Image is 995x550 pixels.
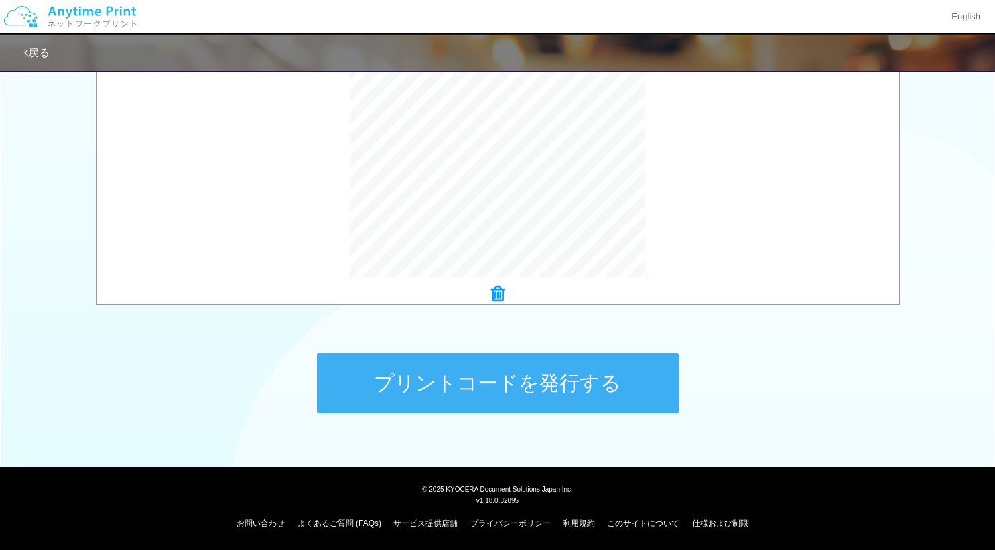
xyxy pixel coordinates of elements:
[393,519,458,528] a: サービス提供店舗
[607,519,679,528] a: このサイトについて
[237,519,285,528] a: お問い合わせ
[470,519,551,528] a: プライバシーポリシー
[476,496,519,504] span: v1.18.0.32895
[24,47,50,58] a: 戻る
[297,519,381,528] a: よくあるご質問 (FAQs)
[317,353,679,413] button: プリントコードを発行する
[563,519,595,528] a: 利用規約
[692,519,748,528] a: 仕様および制限
[422,484,573,493] span: © 2025 KYOCERA Document Solutions Japan Inc.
